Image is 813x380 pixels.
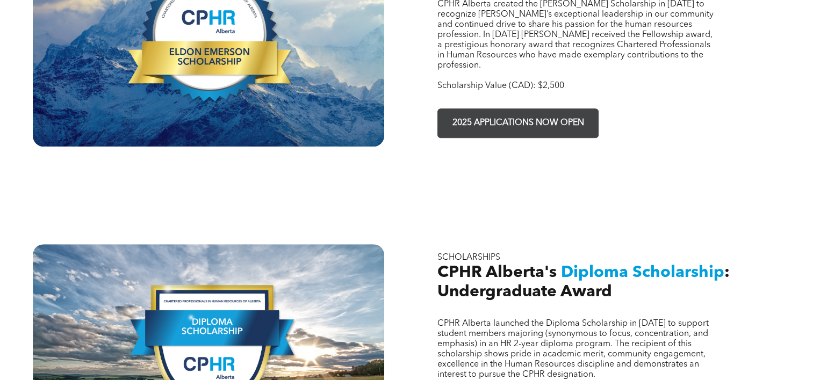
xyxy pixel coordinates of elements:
[437,319,709,379] span: CPHR Alberta launched the Diploma Scholarship in [DATE] to support student members majoring (syno...
[437,265,557,281] span: CPHR Alberta's
[561,265,724,281] span: Diploma Scholarship
[437,265,730,300] span: : Undergraduate Award
[437,82,564,90] span: Scholarship Value (CAD): $2,500
[437,108,599,138] a: 2025 APPLICATIONS NOW OPEN
[449,113,588,134] span: 2025 APPLICATIONS NOW OPEN
[437,253,500,262] span: SCHOLARSHIPS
